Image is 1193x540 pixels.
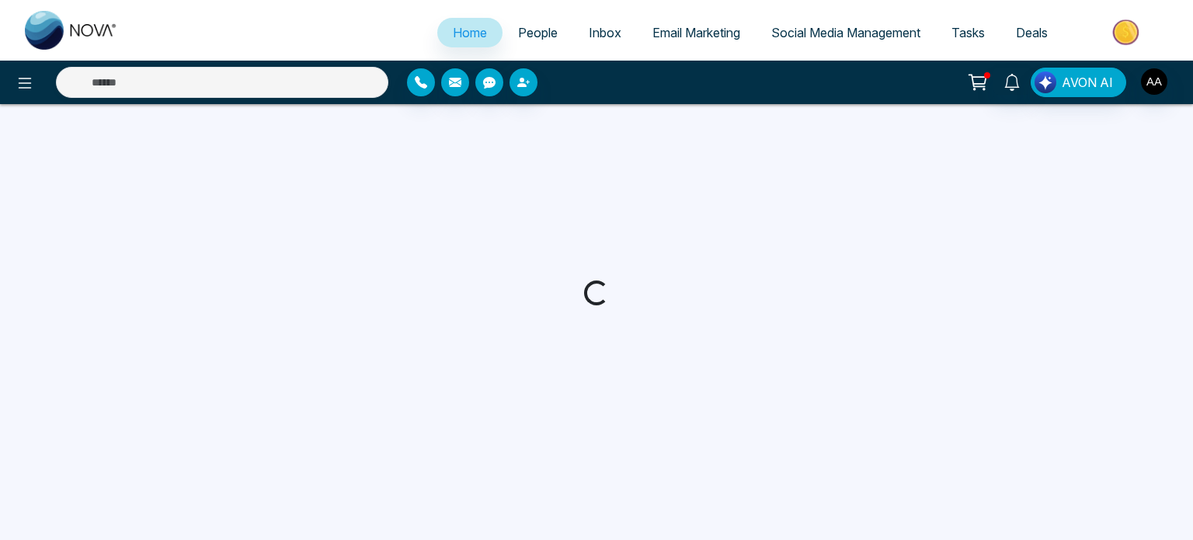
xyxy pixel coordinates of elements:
button: AVON AI [1031,68,1126,97]
span: Inbox [589,25,621,40]
span: AVON AI [1062,73,1113,92]
a: Inbox [573,18,637,47]
img: Lead Flow [1035,71,1056,93]
a: Social Media Management [756,18,936,47]
img: User Avatar [1141,68,1167,95]
span: Tasks [951,25,985,40]
a: Email Marketing [637,18,756,47]
a: Deals [1000,18,1063,47]
a: Tasks [936,18,1000,47]
span: Social Media Management [771,25,920,40]
img: Nova CRM Logo [25,11,118,50]
span: Deals [1016,25,1048,40]
a: People [503,18,573,47]
img: Market-place.gif [1071,15,1184,50]
span: People [518,25,558,40]
a: Home [437,18,503,47]
span: Home [453,25,487,40]
span: Email Marketing [652,25,740,40]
